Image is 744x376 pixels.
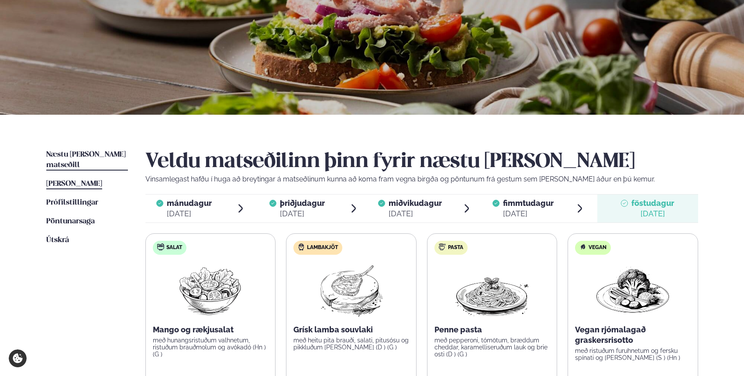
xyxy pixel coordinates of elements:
[389,198,442,208] span: miðvikudagur
[434,325,550,335] p: Penne pasta
[166,244,182,251] span: Salat
[280,198,325,208] span: þriðjudagur
[167,209,212,219] div: [DATE]
[307,244,338,251] span: Lambakjöt
[46,179,102,189] a: [PERSON_NAME]
[280,209,325,219] div: [DATE]
[454,262,530,318] img: Spagetti.png
[579,243,586,250] img: Vegan.svg
[448,244,463,251] span: Pasta
[167,198,212,208] span: mánudagur
[9,349,27,367] a: Cookie settings
[575,347,691,361] p: með ristuðum furuhnetum og fersku spínati og [PERSON_NAME] (S ) (Hn )
[298,243,305,250] img: Lamb.svg
[293,337,409,351] p: með heitu pita brauði, salati, pitusósu og pikkluðum [PERSON_NAME] (D ) (G )
[46,199,98,206] span: Prófílstillingar
[631,209,674,219] div: [DATE]
[46,198,98,208] a: Prófílstillingar
[594,262,671,318] img: Vegan.png
[575,325,691,345] p: Vegan rjómalagað graskersrisotto
[46,236,69,244] span: Útskrá
[293,325,409,335] p: Grísk lamba souvlaki
[46,235,69,246] a: Útskrá
[434,337,550,358] p: með pepperoni, tómötum, bræddum cheddar, karamelliseruðum lauk og brie osti (D ) (G )
[145,174,698,185] p: Vinsamlegast hafðu í huga að breytingar á matseðlinum kunna að koma fram vegna birgða og pöntunum...
[172,262,249,318] img: Salad.png
[153,325,269,335] p: Mango og rækjusalat
[313,262,390,318] img: Lamb-Meat.png
[145,150,698,174] h2: Veldu matseðilinn þinn fyrir næstu [PERSON_NAME]
[631,198,674,208] span: föstudagur
[46,218,95,225] span: Pöntunarsaga
[46,150,128,171] a: Næstu [PERSON_NAME] matseðill
[157,243,164,250] img: salad.svg
[46,216,95,227] a: Pöntunarsaga
[503,198,554,208] span: fimmtudagur
[46,180,102,188] span: [PERSON_NAME]
[46,151,126,169] span: Næstu [PERSON_NAME] matseðill
[389,209,442,219] div: [DATE]
[589,244,606,251] span: Vegan
[153,337,269,358] p: með hunangsristuðum valhnetum, ristuðum brauðmolum og avókadó (Hn ) (G )
[503,209,554,219] div: [DATE]
[439,243,446,250] img: pasta.svg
